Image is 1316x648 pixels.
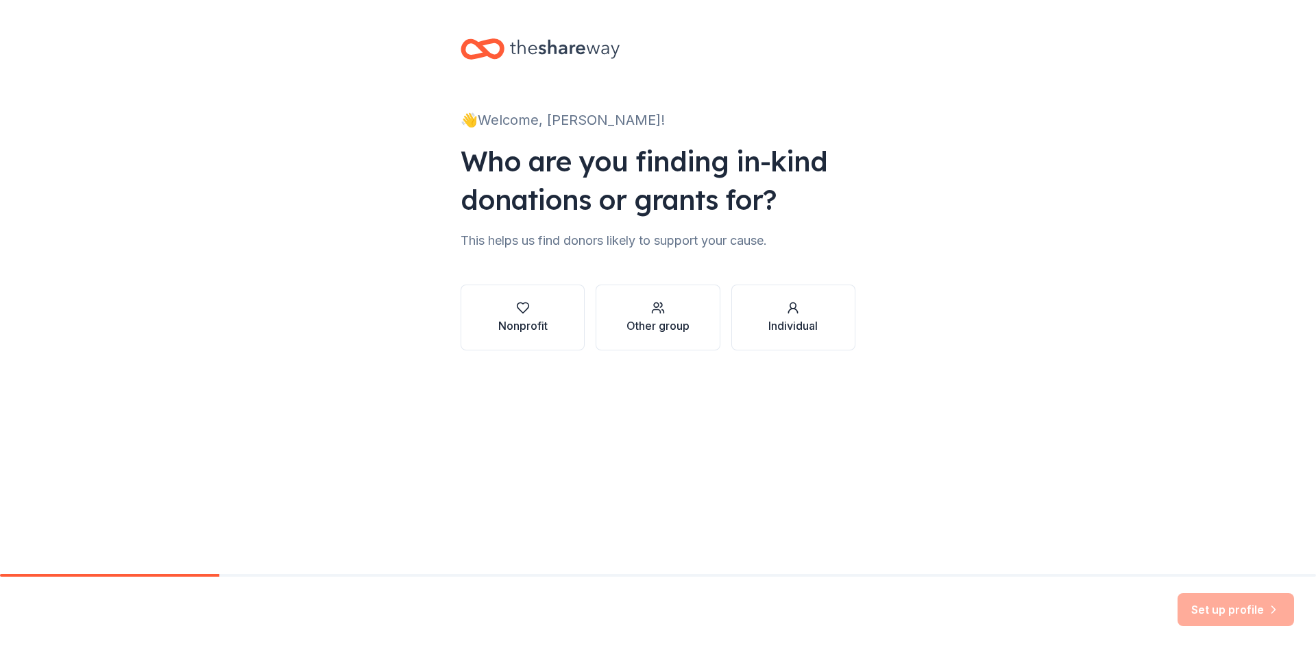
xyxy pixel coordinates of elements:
[768,317,818,334] div: Individual
[461,230,855,252] div: This helps us find donors likely to support your cause.
[498,317,548,334] div: Nonprofit
[461,285,585,350] button: Nonprofit
[626,317,690,334] div: Other group
[461,142,855,219] div: Who are you finding in-kind donations or grants for?
[461,109,855,131] div: 👋 Welcome, [PERSON_NAME]!
[596,285,720,350] button: Other group
[731,285,855,350] button: Individual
